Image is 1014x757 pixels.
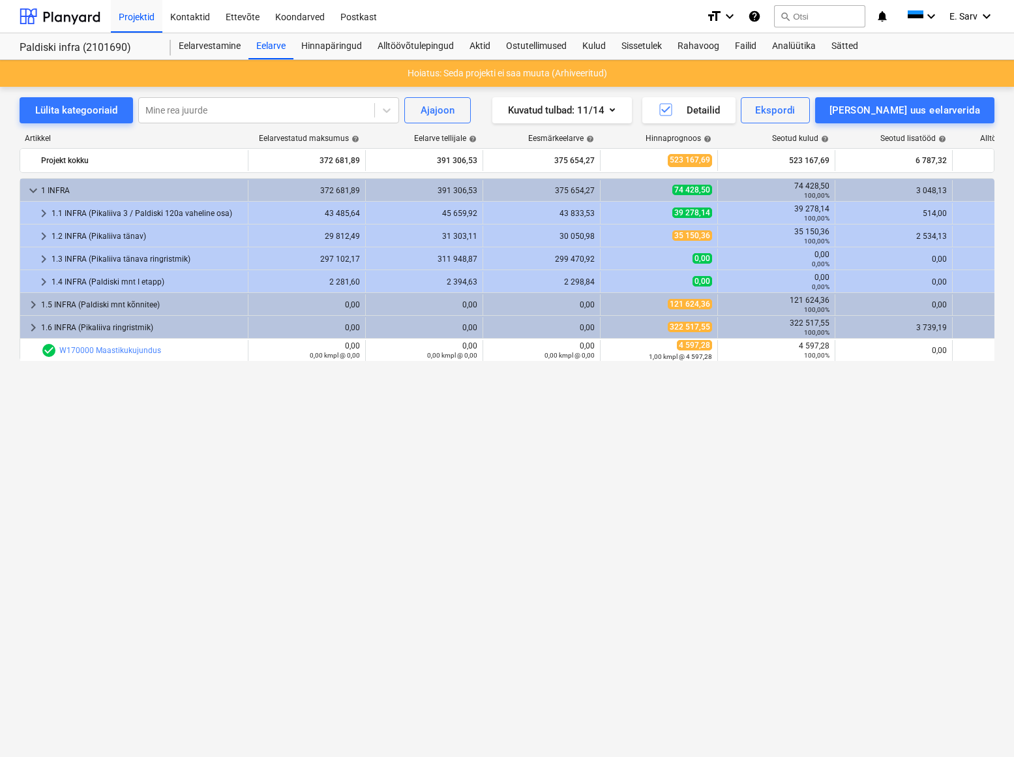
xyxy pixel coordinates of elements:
[672,208,712,218] span: 39 278,14
[20,134,248,143] div: Artikkel
[706,8,722,24] i: format_size
[668,322,712,332] span: 322 517,55
[646,134,711,143] div: Hinnaprognoos
[829,102,980,119] div: [PERSON_NAME] uus eelarverida
[723,273,829,291] div: 0,00
[421,102,455,119] div: Ajajoon
[693,253,712,264] span: 0,00
[723,150,829,171] div: 523 167,69
[488,232,595,241] div: 30 050,98
[259,134,359,143] div: Eelarvestatud maksumus
[804,306,829,313] small: 100,00%
[248,33,293,59] a: Eelarve
[723,341,829,360] div: 4 597,28
[52,249,243,270] div: 1.3 INFRA (Pikaliiva tänava ringristmik)
[841,323,947,332] div: 3 739,19
[670,33,727,59] div: Rahavoog
[492,97,632,123] button: Kuvatud tulbad:11/14
[804,329,829,336] small: 100,00%
[20,41,155,55] div: Paldiski infra (2101690)
[404,97,471,123] button: Ajajoon
[41,150,243,171] div: Projekt kokku
[36,228,52,244] span: keyboard_arrow_right
[52,271,243,292] div: 1.4 INFRA (Paldiski mnt I etapp)
[466,135,477,143] span: help
[876,8,889,24] i: notifications
[254,232,360,241] div: 29 812,49
[488,150,595,171] div: 375 654,27
[488,323,595,332] div: 0,00
[25,183,41,198] span: keyboard_arrow_down
[841,209,947,218] div: 514,00
[371,323,477,332] div: 0,00
[254,300,360,309] div: 0,00
[841,232,947,241] div: 2 534,13
[672,230,712,241] span: 35 150,36
[349,135,359,143] span: help
[701,135,711,143] span: help
[774,5,865,27] button: Otsi
[668,154,712,166] span: 523 167,69
[488,209,595,218] div: 43 833,53
[723,227,829,245] div: 35 150,36
[528,134,594,143] div: Eesmärkeelarve
[52,226,243,247] div: 1.2 INFRA (Pikaliiva tänav)
[936,135,946,143] span: help
[371,186,477,195] div: 391 306,53
[804,352,829,359] small: 100,00%
[293,33,370,59] a: Hinnapäringud
[949,694,1014,757] iframe: Chat Widget
[658,102,720,119] div: Detailid
[370,33,462,59] a: Alltöövõtulepingud
[171,33,248,59] div: Eelarvestamine
[880,134,946,143] div: Seotud lisatööd
[841,346,947,355] div: 0,00
[371,300,477,309] div: 0,00
[254,323,360,332] div: 0,00
[841,255,947,264] div: 0,00
[672,185,712,195] span: 74 428,50
[41,317,243,338] div: 1.6 INFRA (Pikaliiva ringristmik)
[498,33,574,59] a: Ostutellimused
[764,33,824,59] a: Analüütika
[371,341,477,360] div: 0,00
[723,318,829,337] div: 322 517,55
[815,97,994,123] button: [PERSON_NAME] uus eelarverida
[254,186,360,195] div: 372 681,89
[824,33,866,59] a: Sätted
[508,102,616,119] div: Kuvatud tulbad : 11/14
[614,33,670,59] a: Sissetulek
[723,181,829,200] div: 74 428,50
[254,255,360,264] div: 297 102,17
[804,215,829,222] small: 100,00%
[254,341,360,360] div: 0,00
[649,353,712,360] small: 1,00 kmpl @ 4 597,28
[41,343,57,358] span: Eelarvereal on 1 hinnapakkumist
[488,277,595,286] div: 2 298,84
[841,150,947,171] div: 6 787,32
[414,134,477,143] div: Eelarve tellijale
[727,33,764,59] a: Failid
[723,204,829,223] div: 39 278,14
[668,299,712,309] span: 121 624,36
[841,300,947,309] div: 0,00
[979,8,994,24] i: keyboard_arrow_down
[36,206,52,221] span: keyboard_arrow_right
[462,33,498,59] a: Aktid
[427,352,477,359] small: 0,00 kmpl @ 0,00
[723,250,829,268] div: 0,00
[804,192,829,199] small: 100,00%
[544,352,595,359] small: 0,00 kmpl @ 0,00
[812,260,829,268] small: 0,00%
[310,352,360,359] small: 0,00 kmpl @ 0,00
[818,135,829,143] span: help
[371,150,477,171] div: 391 306,53
[677,340,712,350] span: 4 597,28
[35,102,117,119] div: Lülita kategooriaid
[59,346,161,355] a: W170000 Maastikukujundus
